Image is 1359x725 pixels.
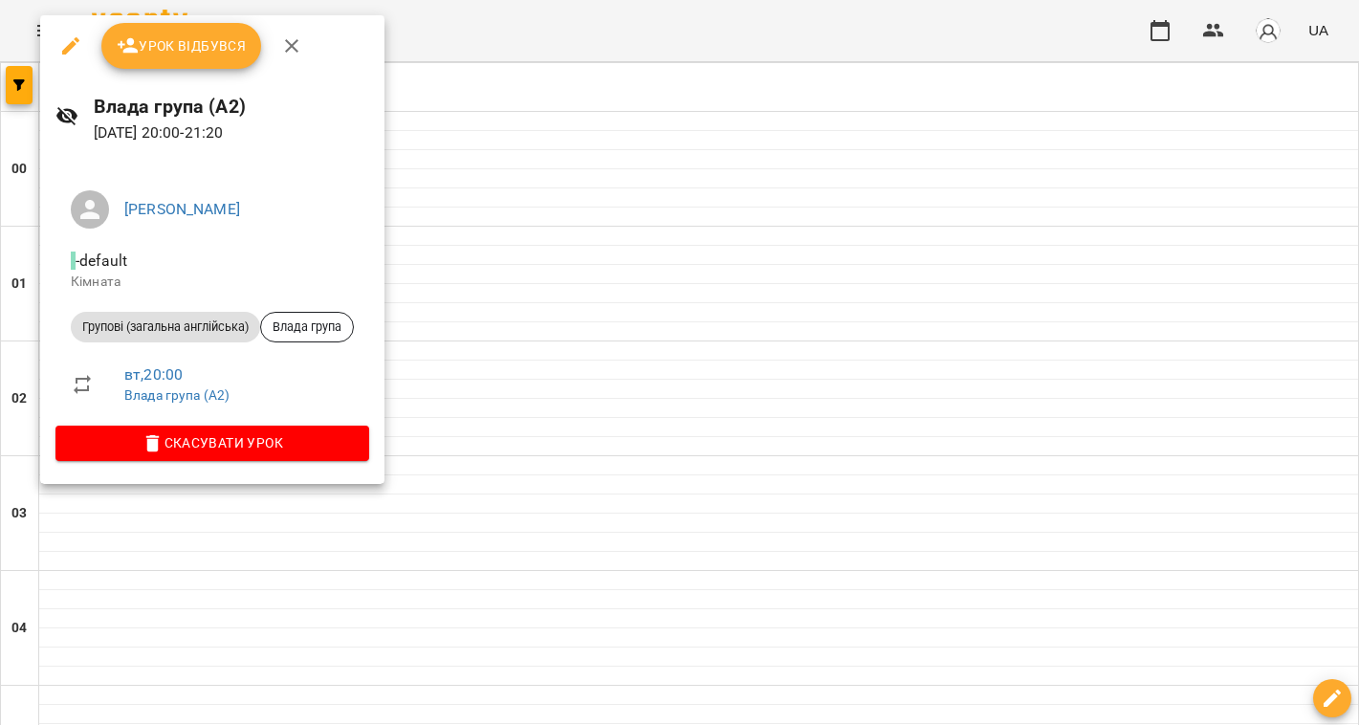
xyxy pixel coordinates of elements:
p: [DATE] 20:00 - 21:20 [94,121,369,144]
h6: Влада група (А2) [94,92,369,121]
p: Кімната [71,273,354,292]
span: Влада група [261,319,353,336]
div: Влада група [260,312,354,342]
span: - default [71,252,131,270]
a: Влада група (А2) [124,387,230,403]
a: вт , 20:00 [124,365,183,384]
span: Групові (загальна англійська) [71,319,260,336]
span: Урок відбувся [117,34,247,57]
a: [PERSON_NAME] [124,200,240,218]
span: Скасувати Урок [71,431,354,454]
button: Скасувати Урок [55,426,369,460]
button: Урок відбувся [101,23,262,69]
